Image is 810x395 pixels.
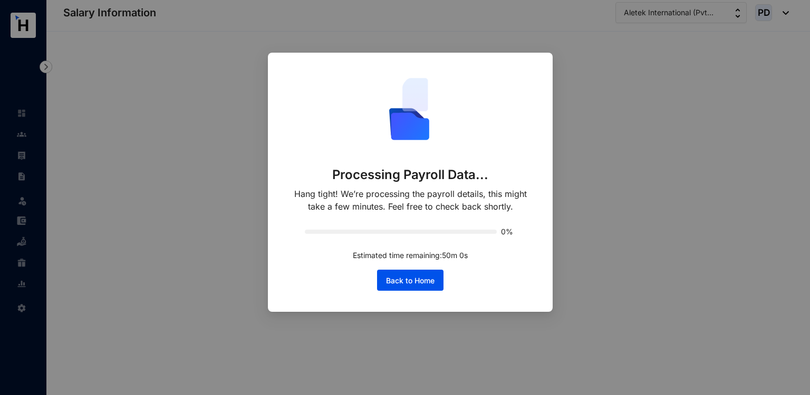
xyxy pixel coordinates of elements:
[289,187,532,213] p: Hang tight! We’re processing the payroll details, this might take a few minutes. Feel free to che...
[377,270,443,291] button: Back to Home
[353,250,468,261] p: Estimated time remaining: 50 m 0 s
[501,228,516,235] span: 0%
[332,166,489,183] p: Processing Payroll Data...
[386,275,435,286] span: Back to Home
